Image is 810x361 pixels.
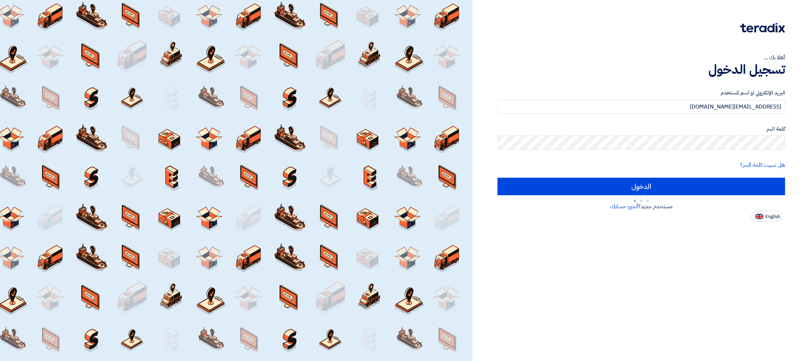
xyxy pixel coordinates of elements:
[497,53,785,62] div: أهلا بك ...
[740,161,785,169] a: هل نسيت كلمة السر؟
[497,62,785,77] h1: تسجيل الدخول
[497,178,785,195] input: الدخول
[497,100,785,114] input: أدخل بريد العمل الإلكتروني او اسم المستخدم الخاص بك ...
[751,211,782,222] button: English
[610,202,638,211] a: أنشئ حسابك
[740,23,785,33] img: Teradix logo
[497,89,785,97] label: البريد الإلكتروني او اسم المستخدم
[765,214,780,219] span: English
[756,214,763,219] img: en-US.png
[497,202,785,211] div: مستخدم جديد؟
[497,125,785,133] label: كلمة السر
